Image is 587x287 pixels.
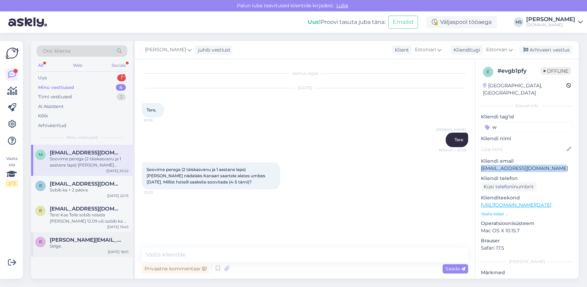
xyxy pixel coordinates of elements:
[39,239,42,244] span: r
[38,84,74,91] div: Minu vestlused
[487,69,490,74] span: e
[66,134,97,141] span: Minu vestlused
[481,145,565,153] input: Lisa nimi
[108,249,129,254] div: [DATE] 18:01
[39,152,43,157] span: m
[147,107,156,113] span: Tere,
[481,269,573,276] p: Märkmed
[144,118,170,123] span: 20:18
[50,181,122,187] span: raili.laiv@mail.ee
[147,167,266,185] span: Soovime perega (2 täiskasvanu ja 1 aastane laps) [PERSON_NAME] nädalaks Kanaari saartele alates u...
[426,16,497,28] div: Väljaspool tööaega
[145,46,186,54] span: [PERSON_NAME]
[110,61,127,70] div: Socials
[455,137,463,142] span: Tere
[481,227,573,234] p: Mac OS X 10.15.7
[483,82,566,97] div: [GEOGRAPHIC_DATA], [GEOGRAPHIC_DATA]
[486,46,507,54] span: Estonian
[50,206,122,212] span: raili.laiv@mail.ee
[526,17,583,28] a: [PERSON_NAME][DOMAIN_NAME]
[308,18,385,26] div: Proovi tasuta juba täna:
[392,46,409,54] div: Klient
[39,183,42,188] span: r
[481,244,573,252] p: Safari 17.5
[106,168,129,173] div: [DATE] 20:22
[388,16,418,29] button: Emailid
[116,84,126,91] div: 4
[38,122,66,129] div: Arhiveeritud
[117,93,126,100] div: 2
[308,19,321,25] b: Uus!
[6,180,18,187] div: 2 / 3
[445,266,465,272] span: Saada
[38,74,47,81] div: Uus
[439,147,466,153] span: Nähtud ✓ 20:18
[481,220,573,227] p: Operatsioonisüsteem
[481,259,573,265] div: [PERSON_NAME]
[6,47,19,60] img: Askly Logo
[50,237,122,243] span: roland.poder@hotmail.com
[195,46,231,54] div: juhib vestlust
[50,156,129,168] div: Soovime perega (2 täiskasvanu ja 1 aastane laps) [PERSON_NAME] nädalaks Kanaari saartele alates u...
[38,103,64,110] div: AI Assistent
[481,237,573,244] p: Brauser
[481,103,573,109] div: Kliendi info
[144,190,170,195] span: 20:22
[50,150,122,156] span: mihhail.beloussov@gmail.com
[38,113,48,119] div: Kõik
[526,22,575,28] div: [DOMAIN_NAME]
[526,17,575,22] div: [PERSON_NAME]
[142,85,468,91] div: [DATE]
[481,194,573,201] p: Klienditeekond
[38,93,72,100] div: Tiimi vestlused
[481,122,573,132] input: Lisa tag
[43,47,71,55] span: Otsi kliente
[481,211,573,217] p: Vaata edasi ...
[107,193,129,198] div: [DATE] 20:13
[436,127,466,132] span: [PERSON_NAME]
[415,46,436,54] span: Estonian
[72,61,84,70] div: Web
[50,187,129,193] div: Sobib ka + 2 päeva
[107,224,129,230] div: [DATE] 19:45
[514,17,523,27] div: MS
[519,45,572,55] div: Arhiveeri vestlus
[481,182,537,191] div: Küsi telefoninumbrit
[481,165,573,172] p: [EMAIL_ADDRESS][DOMAIN_NAME]
[142,70,468,77] div: Vestlus algas
[142,264,209,273] div: Privaatne kommentaar
[6,155,18,187] div: Vaata siia
[481,113,573,120] p: Kliendi tag'id
[481,158,573,165] p: Kliendi email
[117,74,126,81] div: 1
[37,61,45,70] div: All
[451,46,480,54] div: Klienditugi
[39,208,42,213] span: r
[481,135,573,142] p: Kliendi nimi
[481,175,573,182] p: Kliendi telefon
[50,243,129,249] div: Selge.
[497,67,541,75] div: # evgb1pfy
[334,2,350,9] span: Luba
[50,212,129,224] div: Tere! Kas Teile sobib reisida [PERSON_NAME] 12.09 või sobib ka +- paar päeva?
[541,67,571,75] span: Offline
[481,202,551,208] a: [URL][DOMAIN_NAME][DATE]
